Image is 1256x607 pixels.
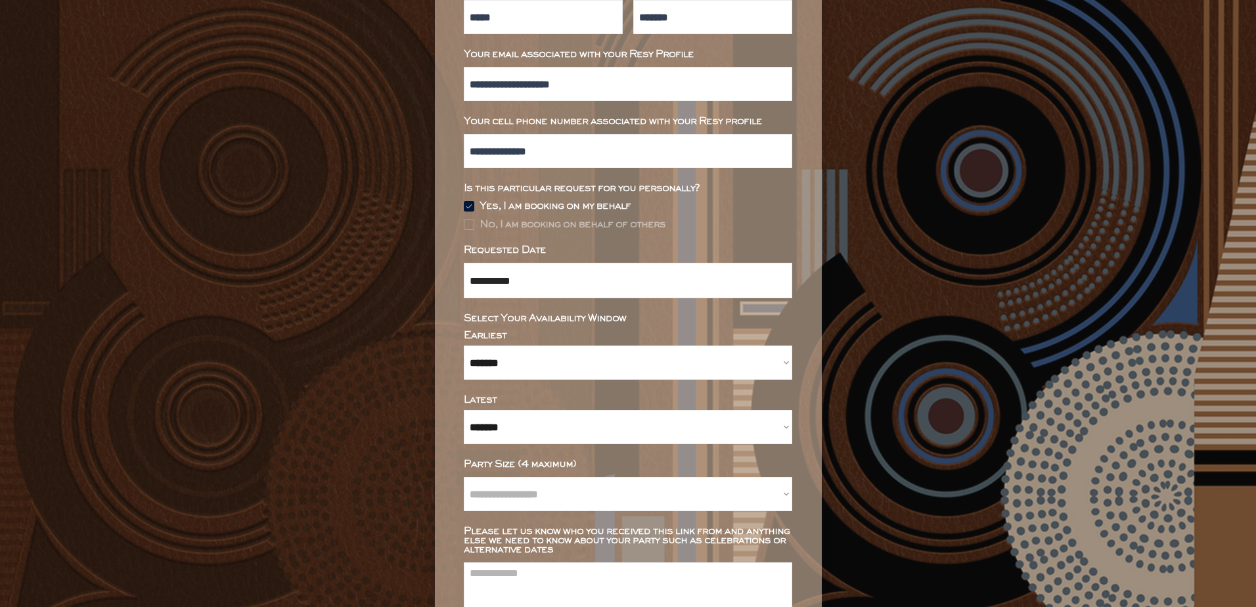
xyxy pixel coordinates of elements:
[464,460,792,469] div: Party Size (4 maximum)
[464,314,792,323] div: Select Your Availability Window
[480,220,665,229] div: No, I am booking on behalf of others
[464,117,792,126] div: Your cell phone number associated with your Resy profile
[464,527,792,554] div: Please let us know who you received this link from and anything else we need to know about your p...
[464,395,792,405] div: Latest
[464,201,474,212] img: Group%2048096532.svg
[480,202,631,211] div: Yes, I am booking on my behalf
[464,246,792,255] div: Requested Date
[464,50,792,59] div: Your email associated with your Resy Profile
[464,184,792,193] div: Is this particular request for you personally?
[464,331,792,340] div: Earliest
[464,219,474,230] img: Rectangle%20315%20%281%29.svg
